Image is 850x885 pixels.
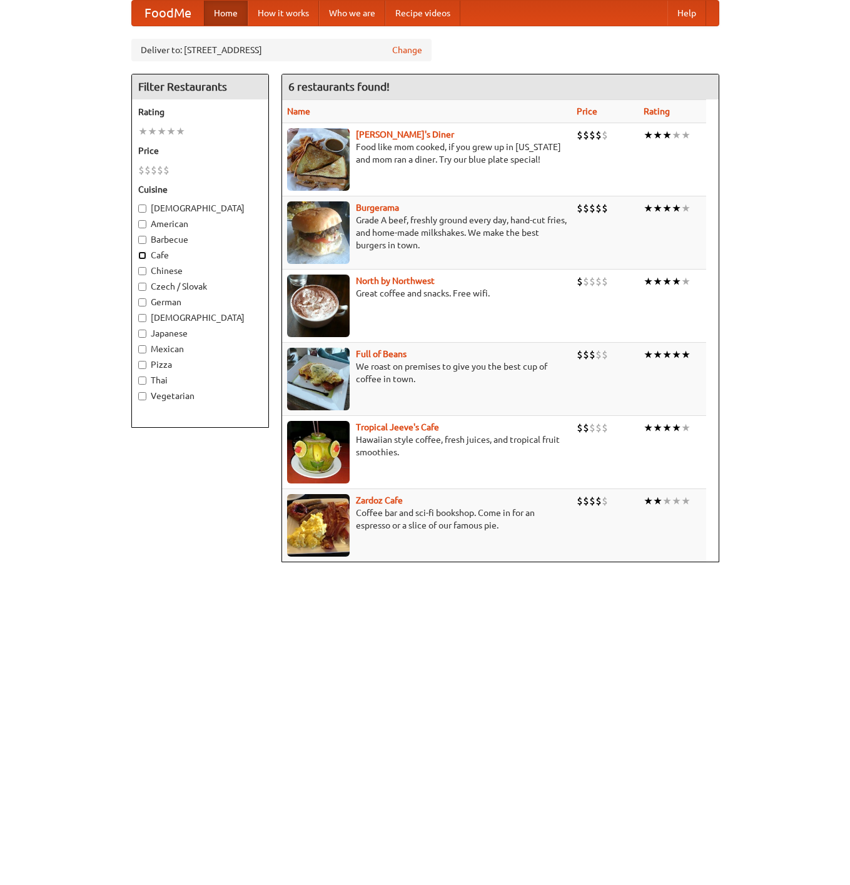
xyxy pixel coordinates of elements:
[138,233,262,246] label: Barbecue
[595,421,602,435] li: $
[672,421,681,435] li: ★
[662,494,672,508] li: ★
[672,348,681,362] li: ★
[589,421,595,435] li: $
[138,265,262,277] label: Chinese
[595,348,602,362] li: $
[287,433,567,458] p: Hawaiian style coffee, fresh juices, and tropical fruit smoothies.
[287,106,310,116] a: Name
[644,348,653,362] li: ★
[653,494,662,508] li: ★
[132,74,268,99] h4: Filter Restaurants
[595,128,602,142] li: $
[583,275,589,288] li: $
[577,275,583,288] li: $
[589,275,595,288] li: $
[356,129,454,139] a: [PERSON_NAME]'s Diner
[287,287,567,300] p: Great coffee and snacks. Free wifi.
[653,421,662,435] li: ★
[681,201,691,215] li: ★
[583,348,589,362] li: $
[138,343,262,355] label: Mexican
[577,106,597,116] a: Price
[667,1,706,26] a: Help
[176,124,185,138] li: ★
[157,163,163,177] li: $
[138,249,262,261] label: Cafe
[577,128,583,142] li: $
[583,421,589,435] li: $
[138,144,262,157] h5: Price
[163,163,169,177] li: $
[356,422,439,432] a: Tropical Jeeve's Cafe
[288,81,390,93] ng-pluralize: 6 restaurants found!
[319,1,385,26] a: Who we are
[151,163,157,177] li: $
[583,128,589,142] li: $
[644,106,670,116] a: Rating
[602,275,608,288] li: $
[595,494,602,508] li: $
[602,348,608,362] li: $
[681,128,691,142] li: ★
[602,421,608,435] li: $
[583,494,589,508] li: $
[248,1,319,26] a: How it works
[589,201,595,215] li: $
[644,201,653,215] li: ★
[138,236,146,244] input: Barbecue
[602,201,608,215] li: $
[589,128,595,142] li: $
[577,421,583,435] li: $
[138,106,262,118] h5: Rating
[166,124,176,138] li: ★
[681,275,691,288] li: ★
[681,494,691,508] li: ★
[138,205,146,213] input: [DEMOGRAPHIC_DATA]
[589,494,595,508] li: $
[356,276,435,286] a: North by Northwest
[138,330,146,338] input: Japanese
[287,201,350,264] img: burgerama.jpg
[287,494,350,557] img: zardoz.jpg
[681,348,691,362] li: ★
[644,421,653,435] li: ★
[138,280,262,293] label: Czech / Slovak
[138,311,262,324] label: [DEMOGRAPHIC_DATA]
[138,163,144,177] li: $
[356,349,407,359] a: Full of Beans
[138,358,262,371] label: Pizza
[138,327,262,340] label: Japanese
[662,348,672,362] li: ★
[602,128,608,142] li: $
[672,201,681,215] li: ★
[287,214,567,251] p: Grade A beef, freshly ground every day, hand-cut fries, and home-made milkshakes. We make the bes...
[356,203,399,213] a: Burgerama
[138,345,146,353] input: Mexican
[138,392,146,400] input: Vegetarian
[138,298,146,306] input: German
[653,275,662,288] li: ★
[204,1,248,26] a: Home
[131,39,432,61] div: Deliver to: [STREET_ADDRESS]
[287,275,350,337] img: north.jpg
[672,494,681,508] li: ★
[577,348,583,362] li: $
[287,128,350,191] img: sallys.jpg
[138,183,262,196] h5: Cuisine
[653,201,662,215] li: ★
[138,390,262,402] label: Vegetarian
[356,495,403,505] b: Zardoz Cafe
[644,128,653,142] li: ★
[138,202,262,215] label: [DEMOGRAPHIC_DATA]
[653,348,662,362] li: ★
[157,124,166,138] li: ★
[577,201,583,215] li: $
[662,275,672,288] li: ★
[287,348,350,410] img: beans.jpg
[138,361,146,369] input: Pizza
